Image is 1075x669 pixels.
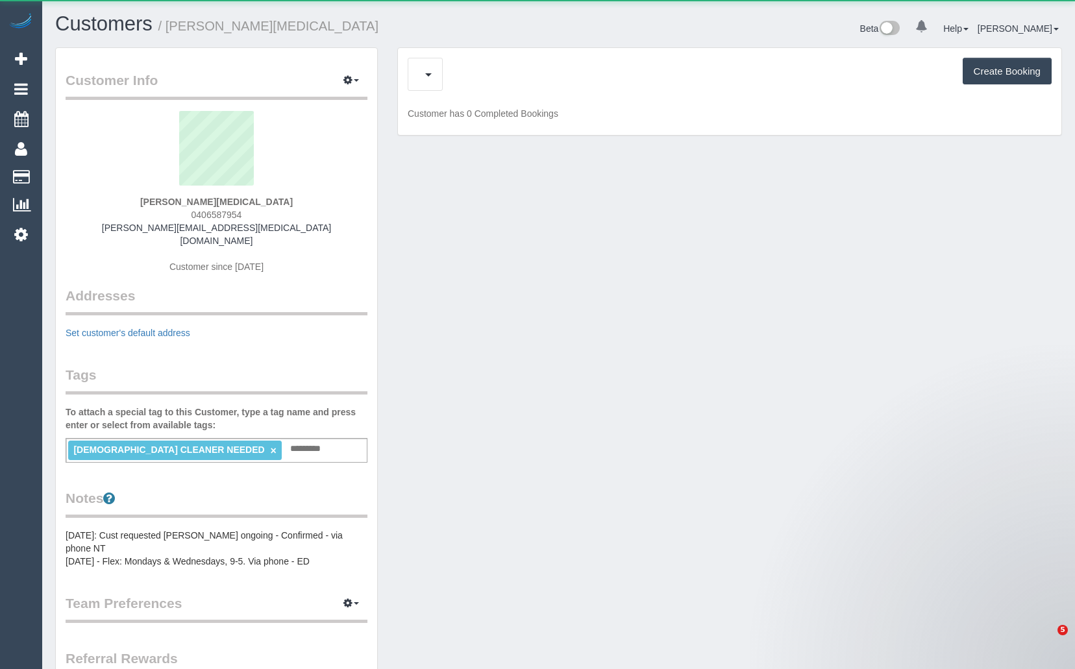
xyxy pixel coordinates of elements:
small: / [PERSON_NAME][MEDICAL_DATA] [158,19,378,33]
label: To attach a special tag to this Customer, type a tag name and press enter or select from availabl... [66,406,367,432]
button: Create Booking [963,58,1052,85]
a: Customers [55,12,153,35]
pre: [DATE]: Cust requested [PERSON_NAME] ongoing - Confirmed - via phone NT [DATE] - Flex: Mondays & ... [66,529,367,568]
a: × [271,445,277,456]
a: Set customer's default address [66,328,190,338]
legend: Customer Info [66,71,367,100]
span: Customer since [DATE] [169,262,264,272]
img: New interface [878,21,900,38]
p: Customer has 0 Completed Bookings [408,107,1052,120]
span: 0406587954 [192,210,242,220]
a: Beta [860,23,900,34]
strong: [PERSON_NAME][MEDICAL_DATA] [140,197,293,207]
a: [PERSON_NAME][EMAIL_ADDRESS][MEDICAL_DATA][DOMAIN_NAME] [102,223,331,246]
a: [PERSON_NAME] [978,23,1059,34]
span: [DEMOGRAPHIC_DATA] CLEANER NEEDED [73,444,264,455]
span: 5 [1057,625,1068,635]
legend: Notes [66,489,367,518]
a: Help [943,23,969,34]
legend: Tags [66,365,367,395]
legend: Team Preferences [66,594,367,623]
img: Automaid Logo [8,13,34,31]
iframe: Intercom live chat [1031,625,1062,656]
